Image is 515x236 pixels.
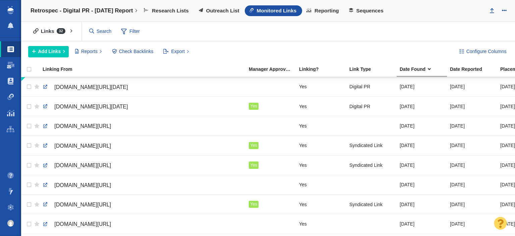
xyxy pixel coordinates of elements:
[28,46,69,57] button: Add Links
[299,197,343,211] div: Yes
[450,80,494,94] div: [DATE]
[54,202,111,207] span: [DOMAIN_NAME][URL]
[346,155,397,175] td: Syndicated Link
[54,104,128,109] span: [DOMAIN_NAME][URL][DATE]
[400,99,444,113] div: [DATE]
[54,123,111,129] span: [DOMAIN_NAME][URL]
[400,138,444,153] div: [DATE]
[54,84,128,90] span: [DOMAIN_NAME][URL][DATE]
[43,199,243,210] a: [DOMAIN_NAME][URL]
[400,80,444,94] div: [DATE]
[245,5,302,16] a: Monitored Links
[299,99,343,113] div: Yes
[299,138,343,153] div: Yes
[43,67,248,73] a: Linking From
[455,46,510,57] button: Configure Columns
[450,158,494,172] div: [DATE]
[246,136,296,155] td: Yes
[299,80,343,94] div: Yes
[54,221,111,227] span: [DOMAIN_NAME][URL]
[152,8,189,14] span: Research Lists
[450,119,494,133] div: [DATE]
[400,197,444,211] div: [DATE]
[54,182,111,188] span: [DOMAIN_NAME][URL]
[43,180,243,191] a: [DOMAIN_NAME][URL]
[400,119,444,133] div: [DATE]
[299,119,343,133] div: Yes
[139,5,194,16] a: Research Lists
[81,48,98,55] span: Reports
[349,67,399,73] a: Link Type
[250,104,257,108] span: Yes
[43,219,243,230] a: [DOMAIN_NAME][URL]
[108,46,157,57] button: Check Backlinks
[346,194,397,214] td: Syndicated Link
[450,99,494,113] div: [DATE]
[299,67,349,73] a: Linking?
[43,140,243,152] a: [DOMAIN_NAME][URL]
[349,67,399,72] div: Link Type
[349,103,370,109] span: Digital PR
[346,136,397,155] td: Syndicated Link
[117,25,144,38] span: Filter
[299,178,343,192] div: Yes
[349,201,383,207] span: Syndicated Link
[346,96,397,116] td: Digital PR
[349,142,383,148] span: Syndicated Link
[299,67,349,72] div: Linking?
[171,48,184,55] span: Export
[43,101,243,112] a: [DOMAIN_NAME][URL][DATE]
[87,26,115,37] input: Search
[466,48,507,55] span: Configure Columns
[43,67,248,72] div: Linking From
[356,8,383,14] span: Sequences
[7,220,14,227] img: c9363fb76f5993e53bff3b340d5c230a
[206,8,239,14] span: Outreach List
[71,46,106,57] button: Reports
[314,8,339,14] span: Reporting
[246,194,296,214] td: Yes
[299,158,343,172] div: Yes
[299,217,343,231] div: Yes
[160,46,193,57] button: Export
[7,6,13,14] img: buzzstream_logo_iconsimple.png
[450,67,500,73] a: Date Reported
[43,160,243,171] a: [DOMAIN_NAME][URL]
[54,143,111,149] span: [DOMAIN_NAME][URL]
[345,5,389,16] a: Sequences
[349,162,383,168] span: Syndicated Link
[31,7,133,14] h4: Retrospec - Digital PR - [DATE] Report
[450,178,494,192] div: [DATE]
[194,5,245,16] a: Outreach List
[400,217,444,231] div: [DATE]
[54,162,111,168] span: [DOMAIN_NAME][URL]
[400,67,449,73] a: Date Found
[38,48,61,55] span: Add Links
[249,67,298,72] div: Manager Approved Link?
[400,158,444,172] div: [DATE]
[43,82,243,93] a: [DOMAIN_NAME][URL][DATE]
[450,197,494,211] div: [DATE]
[346,77,397,97] td: Digital PR
[250,143,257,148] span: Yes
[349,84,370,90] span: Digital PR
[246,96,296,116] td: Yes
[246,155,296,175] td: Yes
[256,8,296,14] span: Monitored Links
[450,217,494,231] div: [DATE]
[302,5,344,16] a: Reporting
[249,67,298,73] a: Manager Approved Link?
[400,67,449,72] div: Date that the backlink checker discovered the link
[250,202,257,206] span: Yes
[450,67,500,72] div: Date Reported
[250,163,257,168] span: Yes
[400,178,444,192] div: [DATE]
[450,138,494,153] div: [DATE]
[119,48,154,55] span: Check Backlinks
[43,121,243,132] a: [DOMAIN_NAME][URL]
